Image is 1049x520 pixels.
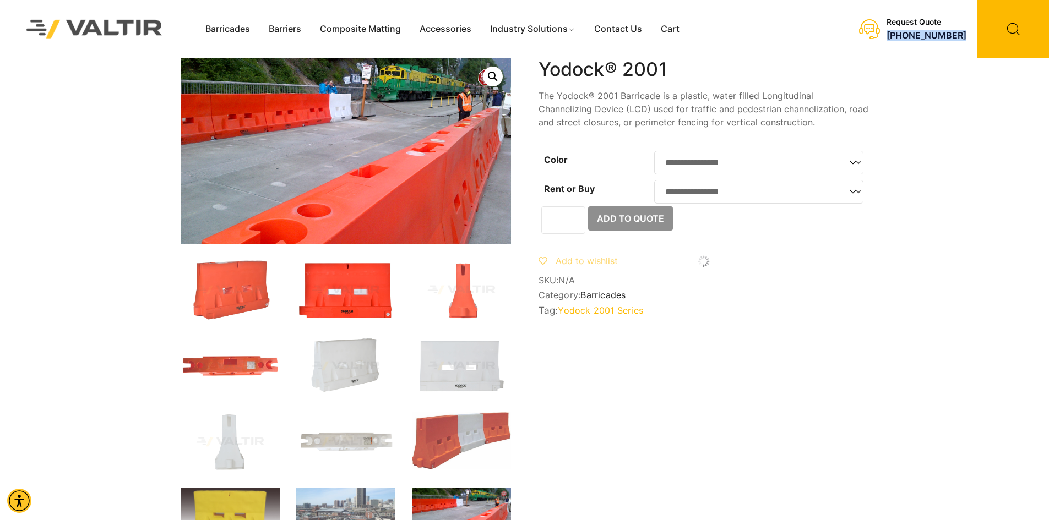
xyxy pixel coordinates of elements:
a: Industry Solutions [481,21,585,37]
a: Contact Us [585,21,651,37]
img: A white plastic barrier with a smooth surface, featuring cutouts and a logo, designed for safety ... [296,336,395,396]
img: A segmented traffic barrier with orange and white sections, designed for road safety and traffic ... [412,412,511,470]
span: N/A [558,275,575,286]
h1: Yodock® 2001 [539,58,869,81]
img: Valtir Rentals [12,6,177,52]
a: Barricades [196,21,259,37]
div: Accessibility Menu [7,489,31,513]
a: Barricades [580,289,626,300]
a: Composite Matting [311,21,410,37]
label: Color [544,154,568,165]
a: Accessories [410,21,481,37]
label: Rent or Buy [544,183,595,194]
a: Cart [651,21,689,37]
button: Add to Quote [588,206,673,231]
img: 2001_Org_3Q-1.jpg [181,260,280,320]
img: A bright orange traffic cone with a wide base and a narrow top, designed for road safety and traf... [412,260,511,320]
span: Category: [539,290,869,300]
input: Product quantity [541,206,585,234]
img: An orange plastic barrier with openings on both ends, designed for traffic control or safety purp... [181,336,280,396]
a: Barriers [259,21,311,37]
img: A white plastic component with cutouts and a label, likely used in machinery or equipment. [296,412,395,472]
div: Request Quote [887,18,966,27]
a: call (888) 496-3625 [887,30,966,41]
span: Tag: [539,305,869,316]
img: A white plastic docking station with two rectangular openings and a logo at the bottom. [412,336,511,396]
span: SKU: [539,275,869,286]
a: Open this option [483,67,503,86]
p: The Yodock® 2001 Barricade is a plastic, water filled Longitudinal Channelizing Device (LCD) used... [539,89,869,129]
img: A white plastic component with a tapered design, likely used as a part or accessory in machinery ... [181,412,280,472]
img: An orange traffic barrier with two rectangular openings and a logo at the bottom. [296,260,395,320]
a: Yodock 2001 Series [558,305,643,316]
